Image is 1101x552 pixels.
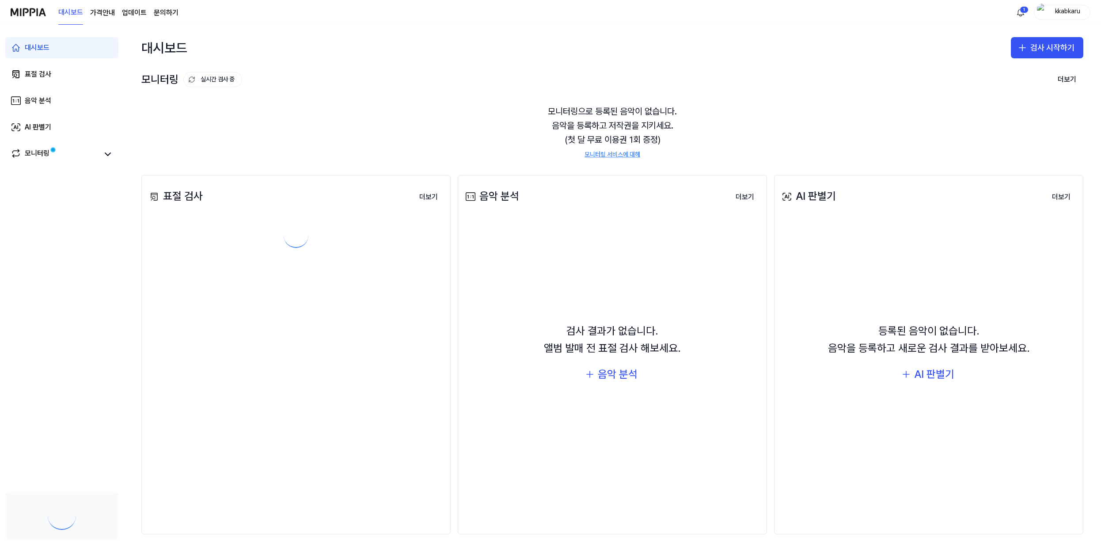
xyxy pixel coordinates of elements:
a: AI 판별기 [5,117,118,138]
button: 더보기 [1051,71,1083,88]
a: 가격안내 [90,8,115,18]
a: 표절 검사 [5,64,118,85]
div: 표절 검사 [147,188,203,205]
div: AI 판별기 [914,366,954,383]
button: profilekkabkaru [1034,5,1090,20]
div: 대시보드 [141,34,187,62]
div: 1 [1020,6,1029,13]
a: 문의하기 [154,8,178,18]
button: 더보기 [1045,188,1078,206]
button: 더보기 [412,188,445,206]
div: 음악 분석 [25,95,51,106]
div: 검사 결과가 없습니다. 앨범 발매 전 표절 검사 해보세요. [544,323,681,357]
button: 더보기 [729,188,761,206]
div: 등록된 음악이 없습니다. 음악을 등록하고 새로운 검사 결과를 받아보세요. [828,323,1030,357]
a: 더보기 [729,187,761,206]
div: AI 판별기 [780,188,836,205]
button: 알림1 [1014,5,1028,19]
a: 모니터링 [11,148,99,160]
a: 더보기 [1045,187,1078,206]
a: 더보기 [412,187,445,206]
button: 검사 시작하기 [1011,37,1083,58]
div: 모니터링 [141,71,242,88]
div: 모니터링 [25,148,49,160]
img: 알림 [1015,7,1026,18]
a: 대시보드 [58,0,83,25]
div: 음악 분석 [463,188,519,205]
button: AI 판별기 [895,364,963,385]
div: AI 판별기 [25,122,51,133]
div: 모니터링으로 등록된 음악이 없습니다. 음악을 등록하고 저작권을 지키세요. (첫 달 무료 이용권 1회 증정) [141,94,1083,170]
button: 실시간 검사 중 [183,72,242,87]
div: 표절 검사 [25,69,51,80]
a: 업데이트 [122,8,147,18]
a: 음악 분석 [5,90,118,111]
img: profile [1037,4,1048,21]
div: 음악 분석 [598,366,638,383]
a: 대시보드 [5,37,118,58]
a: 모니터링 서비스에 대해 [585,150,640,159]
div: kkabkaru [1050,7,1085,17]
button: 음악 분석 [578,364,646,385]
div: 대시보드 [25,42,49,53]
